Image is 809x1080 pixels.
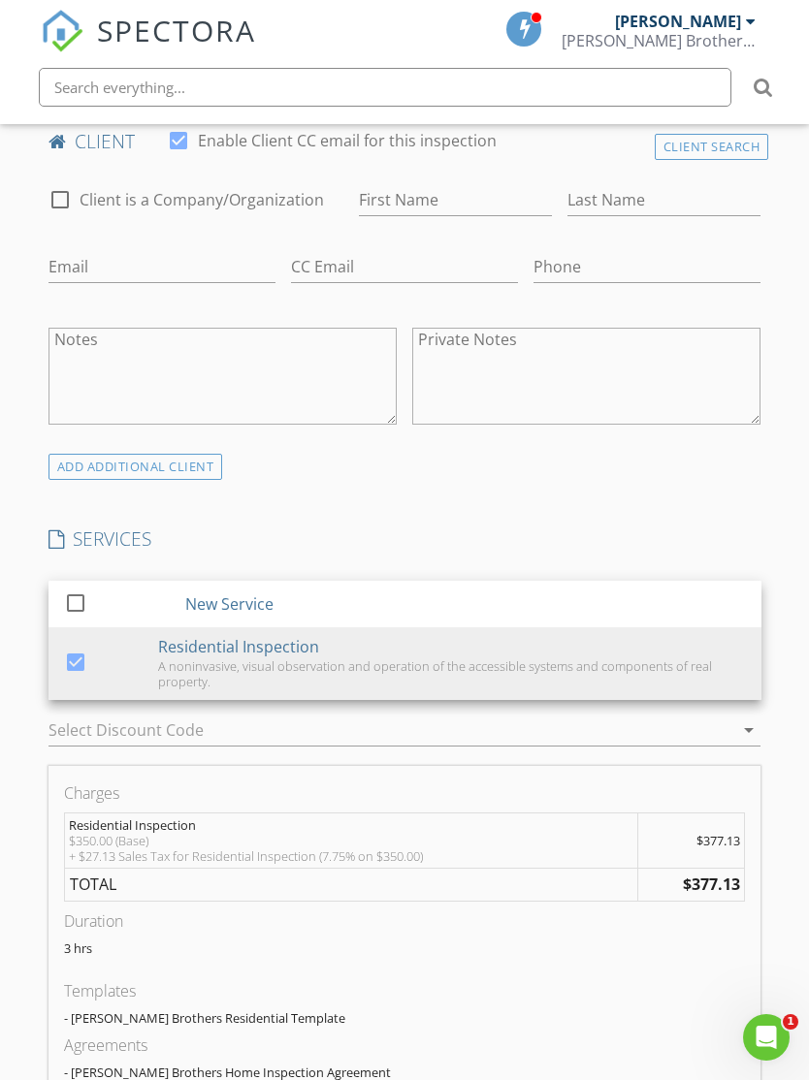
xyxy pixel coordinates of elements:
[683,874,740,895] strong: $377.13
[41,26,256,67] a: SPECTORA
[737,718,760,742] i: arrow_drop_down
[158,635,319,658] div: Residential Inspection
[64,1010,746,1026] div: - [PERSON_NAME] Brothers Residential Template
[64,909,746,933] div: Duration
[198,131,497,150] label: Enable Client CC email for this inspection
[80,190,324,209] label: Client is a Company/Organization
[49,129,761,154] h4: client
[64,1064,746,1080] div: - [PERSON_NAME] Brothers Home Inspection Agreement
[64,979,746,1002] div: Templates
[64,940,746,956] p: 3 hrs
[783,1014,798,1030] span: 1
[64,1033,746,1057] div: Agreements
[64,781,746,805] div: Charges
[158,658,746,689] div: A noninvasive, visual observation and operation of the accessible systems and components of real ...
[69,833,634,864] div: $350.00 (Base) + $27.13 Sales Tax for Residential Inspection (7.75% on $350.00)
[41,10,83,52] img: The Best Home Inspection Software - Spectora
[39,68,731,107] input: Search everything...
[615,12,741,31] div: [PERSON_NAME]
[69,817,634,833] div: Residential Inspection
[49,526,761,552] h4: SERVICES
[185,592,274,616] div: New Service
[97,10,256,50] span: SPECTORA
[696,832,740,849] span: $377.13
[743,1014,790,1061] iframe: Intercom live chat
[49,454,223,480] div: ADD ADDITIONAL client
[562,31,756,50] div: Kistler Brothers Home Inspection Inc.
[655,134,769,160] div: Client Search
[64,868,637,902] td: TOTAL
